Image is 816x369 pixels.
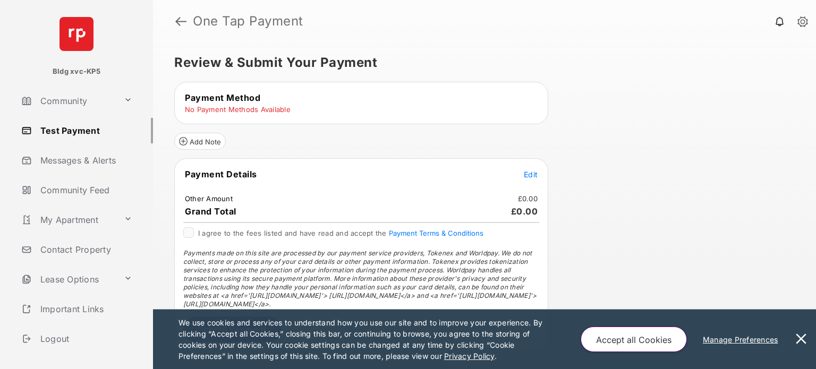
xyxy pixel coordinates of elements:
button: Accept all Cookies [581,327,687,352]
span: Payment Method [185,92,260,103]
a: Community [17,88,120,114]
span: Grand Total [185,206,236,217]
a: Contact Property [17,237,153,262]
button: Add Note [174,133,226,150]
span: Payment Details [185,169,257,179]
td: £0.00 [517,194,538,203]
a: Logout [17,326,153,351]
td: No Payment Methods Available [184,105,291,114]
td: Other Amount [184,194,233,203]
u: Manage Preferences [703,335,783,344]
a: Important Links [17,296,137,322]
a: Messages & Alerts [17,148,153,173]
strong: One Tap Payment [193,15,303,28]
button: Edit [524,169,538,179]
u: Privacy Policy [444,351,494,361]
button: I agree to the fees listed and have read and accept the [389,229,483,237]
h5: Review & Submit Your Payment [174,56,786,69]
a: Lease Options [17,267,120,292]
a: Test Payment [17,118,153,143]
a: Community Feed [17,177,153,203]
span: £0.00 [511,206,538,217]
span: I agree to the fees listed and have read and accept the [198,229,483,237]
p: Bldg xvc-KP5 [53,66,100,77]
a: My Apartment [17,207,120,233]
span: Payments made on this site are processed by our payment service providers, Tokenex and Worldpay. ... [183,249,537,308]
span: Edit [524,170,538,179]
p: We use cookies and services to understand how you use our site and to improve your experience. By... [178,317,558,362]
img: svg+xml;base64,PHN2ZyB4bWxucz0iaHR0cDovL3d3dy53My5vcmcvMjAwMC9zdmciIHdpZHRoPSI2NCIgaGVpZ2h0PSI2NC... [59,17,93,51]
